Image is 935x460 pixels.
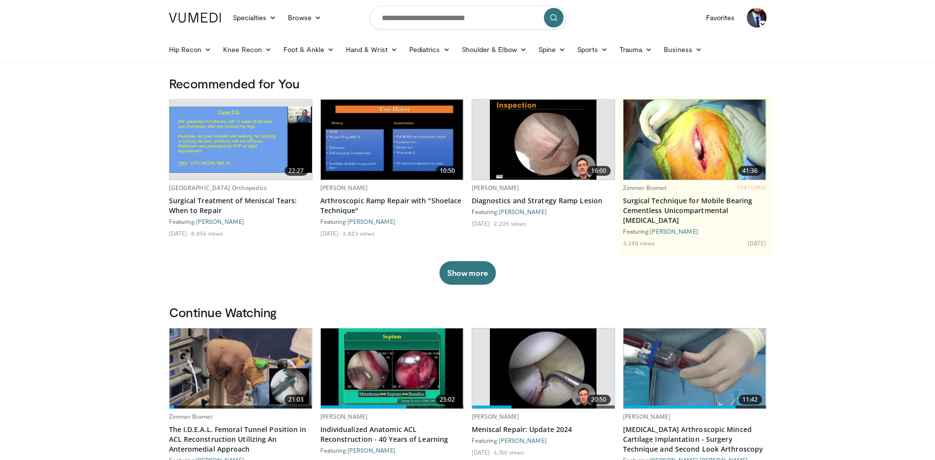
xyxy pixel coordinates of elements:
[320,184,368,192] a: [PERSON_NAME]
[170,328,312,408] a: 21:03
[284,395,308,405] span: 21:03
[472,412,519,421] a: [PERSON_NAME]
[347,218,396,225] a: [PERSON_NAME]
[320,229,341,237] li: [DATE]
[169,304,766,320] h3: Continue Watching
[284,166,308,176] span: 22:27
[278,40,340,59] a: Foot & Ankle
[623,100,766,180] a: 41:36
[403,40,456,59] a: Pediatrics
[320,446,464,454] div: Featuring:
[169,217,312,225] div: Featuring:
[494,219,526,227] li: 2,225 views
[170,100,312,180] a: 22:27
[748,239,766,247] li: [DATE]
[533,40,571,59] a: Spine
[347,447,396,454] a: [PERSON_NAME]
[623,328,766,408] img: 643c2f95-5fb7-4e95-a5e4-b7a13d625263.620x360_q85_upscale.jpg
[227,8,283,27] a: Specialties
[456,40,533,59] a: Shoulder & Elbow
[169,412,213,421] a: Zimmer Biomet
[658,40,708,59] a: Business
[490,100,597,180] img: 4b311231-421f-4f0b-aee3-25a73986fbc5.620x360_q85_upscale.jpg
[499,437,547,444] a: [PERSON_NAME]
[320,425,464,444] a: Individualized Anatomic ACL Reconstruction - 40 Years of Learning
[490,328,597,408] img: 106a3a39-ec7f-4e65-a126-9a23cf1eacd5.620x360_q85_upscale.jpg
[737,184,766,191] span: FEATURED
[436,395,459,405] span: 25:02
[623,239,655,247] li: 3,340 views
[163,40,218,59] a: Hip Recon
[196,218,244,225] a: [PERSON_NAME]
[472,184,519,192] a: [PERSON_NAME]
[623,227,766,235] div: Featuring:
[169,196,312,216] a: Surgical Treatment of Meniscal Tears: When to Repair
[472,328,615,408] a: 20:50
[169,13,221,23] img: VuMedi Logo
[472,425,615,434] a: Meniscal Repair: Update 2024
[494,448,524,456] li: 6,765 views
[623,328,766,408] a: 11:42
[472,436,615,444] div: Featuring:
[321,100,463,180] img: 37e67030-ce23-4c31-9344-e75ee6bbfd8f.620x360_q85_upscale.jpg
[623,412,671,421] a: [PERSON_NAME]
[472,448,493,456] li: [DATE]
[169,76,766,91] h3: Recommended for You
[499,208,547,215] a: [PERSON_NAME]
[623,425,766,454] a: [MEDICAL_DATA] Arthroscopic Minced Cartilage Implantation - Surgery Technique and Second Look Art...
[320,412,368,421] a: [PERSON_NAME]
[472,100,615,180] a: 16:00
[472,196,615,206] a: Diagnostics and Strategy Ramp Lesion
[587,395,611,405] span: 20:50
[623,100,766,180] img: 827ba7c0-d001-4ae6-9e1c-6d4d4016a445.620x360_q85_upscale.jpg
[320,217,464,225] div: Featuring:
[169,184,267,192] a: [GEOGRAPHIC_DATA] Orthopedics
[439,261,496,285] button: Show more
[700,8,741,27] a: Favorites
[472,208,615,216] div: Featuring:
[436,166,459,176] span: 10:50
[571,40,614,59] a: Sports
[342,229,375,237] li: 3,823 views
[738,166,762,176] span: 41:36
[747,8,766,27] img: Avatar
[217,40,278,59] a: Knee Recon
[369,6,566,29] input: Search topics, interventions
[587,166,611,176] span: 16:00
[282,8,327,27] a: Browse
[169,229,190,237] li: [DATE]
[321,328,463,408] a: 25:02
[320,196,464,216] a: Arthroscopic Ramp Repair with "Shoelace Technique"
[614,40,658,59] a: Trauma
[170,328,312,408] img: W_WsjOHGU26DZbAX4xMDoxOjA4MTsiGN.620x360_q85_upscale.jpg
[170,107,312,173] img: 73f26c0b-5ccf-44fc-8ea3-fdebfe20c8f0.620x360_q85_upscale.jpg
[472,219,493,227] li: [DATE]
[623,196,766,225] a: Surgical Technique for Mobile Bearing Cementless Unicompartmental [MEDICAL_DATA]
[650,228,698,235] a: [PERSON_NAME]
[169,425,312,454] a: The I.D.E.A.L. Femoral Tunnel Position in ACL Reconstruction Utilizing An Anteromedial Approach
[321,328,463,408] img: 861411ec-3743-4e60-bf1c-fd8ceef61de2.620x360_q85_upscale.jpg
[340,40,403,59] a: Hand & Wrist
[738,395,762,405] span: 11:42
[623,184,667,192] a: Zimmer Biomet
[321,100,463,180] a: 10:50
[191,229,223,237] li: 8,856 views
